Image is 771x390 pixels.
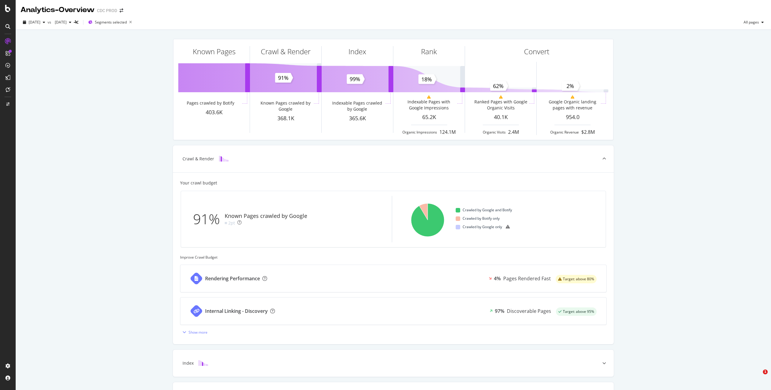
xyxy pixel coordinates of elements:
[421,46,437,57] div: Rank
[348,46,366,57] div: Index
[495,308,504,315] div: 97%
[180,265,607,292] a: Rendering Performance4%Pages Rendered Fastwarning label
[261,46,311,57] div: Crawl & Render
[402,99,456,111] div: Indexable Pages with Google Impressions
[187,100,234,106] div: Pages crawled by Botify
[225,222,227,224] img: Equal
[563,277,594,281] span: Target: above 80%
[29,20,40,25] span: 2025 Sep. 12th
[95,20,127,25] span: Segments selected
[250,115,321,122] div: 368.1K
[330,100,384,112] div: Indexable Pages crawled by Google
[52,17,74,27] button: [DATE]
[741,17,766,27] button: All pages
[120,8,123,13] div: arrow-right-arrow-left
[322,115,393,122] div: 365.6K
[409,196,446,242] svg: A chart.
[180,255,607,260] div: Improve Crawl Budget
[180,327,208,337] button: Show more
[393,113,465,121] div: 65.2K
[439,129,456,136] div: 124.1M
[219,156,229,162] img: block-icon
[228,220,235,226] div: 2pt
[180,180,217,186] div: Your crawl budget
[183,360,194,366] div: Index
[763,370,768,374] span: 1
[751,370,765,384] iframe: Intercom live chat
[193,46,236,57] div: Known Pages
[97,8,117,14] div: CDC PROD
[402,130,437,135] div: Organic Impressions
[180,297,607,325] a: Internal Linking - Discovery97%Discoverable Pagessuccess label
[225,212,307,220] div: Known Pages crawled by Google
[189,330,208,335] div: Show more
[183,156,214,162] div: Crawl & Render
[556,275,597,283] div: warning label
[463,215,500,222] span: Crawled by Botify only
[86,17,134,27] button: Segments selected
[463,223,502,231] span: Crawled by Google only
[193,209,225,229] div: 91%
[258,100,312,112] div: Known Pages crawled by Google
[20,17,48,27] button: [DATE]
[503,275,551,282] div: Pages Rendered Fast
[494,275,501,282] div: 4%
[741,20,759,25] span: All pages
[20,5,95,15] div: Analytics - Overview
[507,308,551,315] div: Discoverable Pages
[205,275,260,282] div: Rendering Performance
[563,310,594,313] span: Target: above 95%
[463,206,512,214] span: Crawled by Google and Botify
[48,20,52,25] span: vs
[556,307,597,316] div: success label
[178,109,250,116] div: 403.6K
[52,20,67,25] span: 2025 Aug. 8th
[198,360,208,366] img: block-icon
[205,308,268,315] div: Internal Linking - Discovery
